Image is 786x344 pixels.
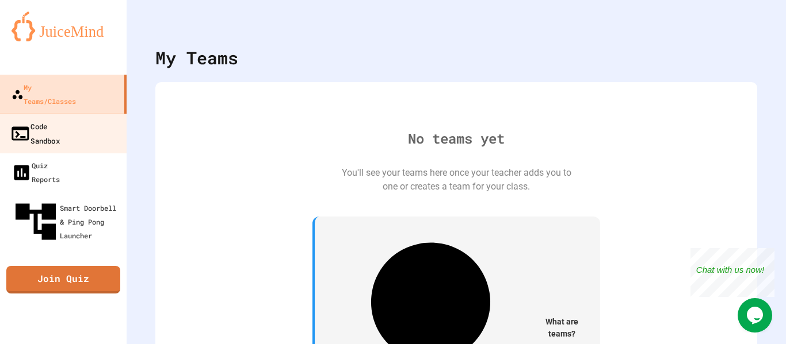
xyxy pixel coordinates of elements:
div: My Teams/Classes [12,80,76,108]
div: Smart Doorbell & Ping Pong Launcher [12,198,122,246]
iframe: chat widget [738,298,774,333]
div: Quiz Reports [12,159,60,186]
a: Join Quiz [6,266,120,293]
span: What are teams? [537,316,586,340]
div: Code Sandbox [10,119,60,147]
div: My Teams [155,45,238,71]
div: No teams yet [408,128,505,149]
div: You'll see your teams here once your teacher adds you to one or creates a team for your class. [341,166,571,194]
img: logo-orange.svg [12,11,115,41]
iframe: chat widget [690,248,774,297]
